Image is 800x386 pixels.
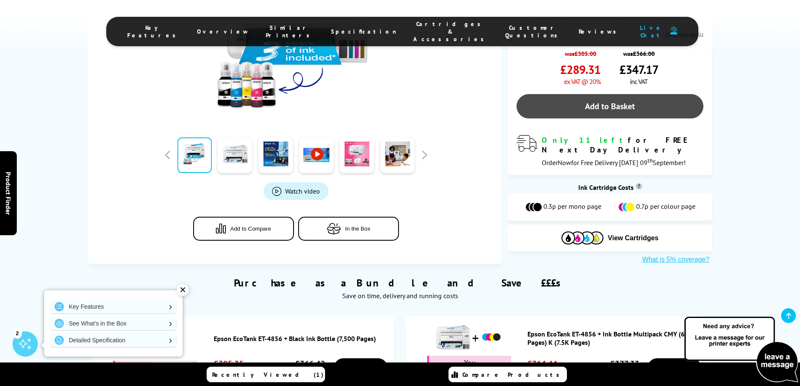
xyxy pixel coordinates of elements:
span: £377.33 [610,358,639,369]
span: was [560,45,601,58]
a: Key Features [50,300,176,313]
span: £305.35 [214,358,251,369]
span: Add to Compare [230,226,271,232]
div: Ink Cartridge Costs [508,183,712,192]
span: £314.44 [527,358,565,369]
a: Add to Basket [517,94,703,118]
span: Overview [197,28,249,35]
div: modal_delivery [517,135,703,166]
span: Live Chat [637,24,666,39]
span: Specification [331,28,396,35]
button: Add to Compare [193,217,294,241]
a: Compare Products [449,367,567,382]
button: In the Box [298,217,399,241]
a: See What's in the Box [50,317,176,330]
div: Purchase as a Bundle and Save £££s [88,264,712,304]
span: 0.7p per colour page [636,202,695,212]
img: Epson EcoTank ET-4856 + Ink Bottle Multipack CMY (6K Pages) K (7.5K Pages) [481,327,502,348]
button: What is 5% coverage? [640,255,712,264]
span: Reviews [579,28,621,35]
span: £9.21 [149,362,193,373]
span: Order for Free Delivery [DATE] 09 September! [542,158,686,167]
span: Customer Questions [505,24,562,39]
span: Cartridges & Accessories [413,20,488,43]
sup: Cost per page [636,183,642,189]
span: ex VAT @ 20% [564,77,601,86]
strike: £366.00 [633,50,655,58]
div: You Save [427,356,511,379]
span: £347.17 [619,62,658,77]
div: You Save [113,361,197,375]
span: Product Finder [4,171,13,215]
span: Now [558,158,571,167]
strike: £305.00 [574,50,596,58]
span: Key Features [127,24,180,39]
span: Watch video [285,187,320,195]
span: Recently Viewed (1) [212,371,324,378]
a: Epson EcoTank ET-4856 + Ink Bottle Multipack CMY (6K Pages) K (7.5K Pages) [527,330,703,347]
img: user-headset-duotone.svg [670,27,677,35]
a: Product_All_Videos [264,182,328,200]
a: Detailed Specification [50,333,176,347]
span: £366.42 [295,358,325,369]
img: Open Live Chat window [682,315,800,384]
span: 0.3p per mono page [543,202,601,212]
div: Save on time, delivery and running costs [99,291,702,300]
button: View Cartridges [514,231,706,245]
img: Epson EcoTank ET-4856 + Ink Bottle Multipack CMY (6K Pages) K (7.5K Pages) [436,320,470,354]
div: for FREE Next Day Delivery [542,135,703,155]
span: was [619,45,658,58]
span: Compare Products [462,371,564,378]
span: In the Box [345,226,370,232]
span: Similar Printers [266,24,314,39]
span: £289.31 [560,62,601,77]
span: inc VAT [630,77,648,86]
img: Cartridges [561,231,603,244]
div: ✕ [177,284,189,296]
span: Only 11 left [542,135,628,145]
a: Buy [334,358,388,377]
a: Recently Viewed (1) [207,367,325,382]
div: 2 [13,328,22,338]
a: Buy [648,358,701,377]
span: View Cartridges [608,234,658,242]
a: Epson EcoTank ET-4856 + Black Ink Bottle (7,500 Pages) [214,334,390,343]
sup: th [648,157,653,164]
